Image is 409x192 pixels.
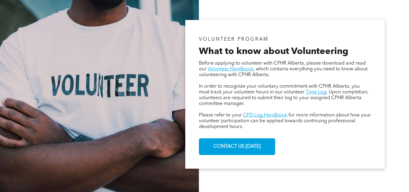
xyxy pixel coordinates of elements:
a: Volunteer Handbook [208,67,253,72]
span: In order to recognize your voluntary commitment with CPHR Alberta, you must track your volunteer ... [199,84,360,95]
span: VOLUNTEER PROGRAM [199,37,269,42]
a: CPD Log Handbook [243,113,287,118]
span: What to know about Volunteering [199,47,348,56]
a: CONTACT US [DATE] [199,138,275,155]
a: Time Log [306,90,326,95]
span: for more information about how your volunteer participation can be applied towards continuing pro... [199,113,371,129]
span: Please refer to your [199,113,242,118]
span: Before applying to volunteer with CPHR Alberta, please download and read our [199,61,366,72]
span: , which contains everything you need to know about volunteering with CPHR Alberta. [199,67,368,77]
span: . Upon completion, volunteers are required to submit their log to your assigned CPHR Alberta comm... [199,90,368,106]
span: CONTACT US [DATE] [211,141,263,153]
